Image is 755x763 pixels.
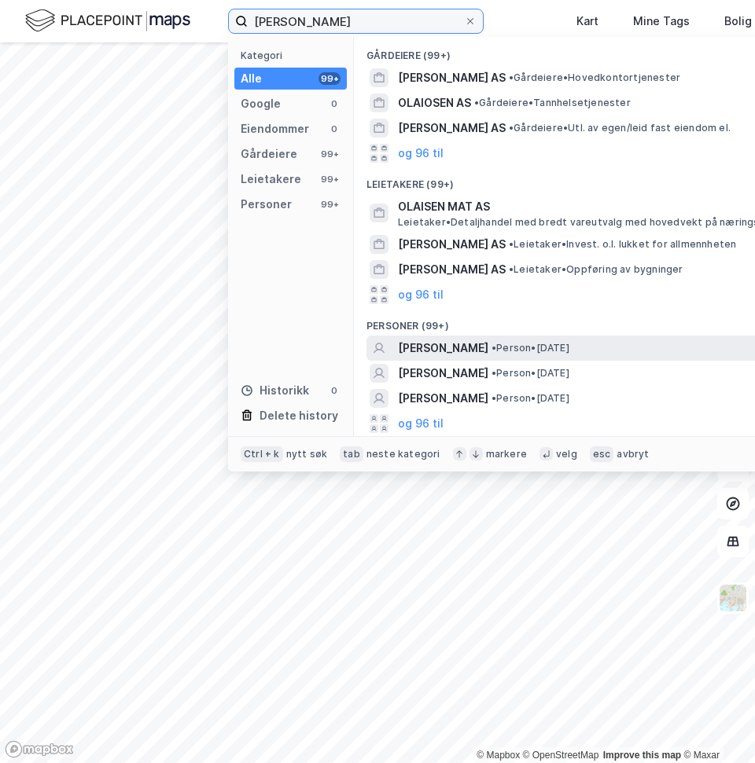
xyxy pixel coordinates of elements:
div: 99+ [319,198,341,211]
span: [PERSON_NAME] AS [398,68,506,87]
div: Kategori [241,50,347,61]
span: Gårdeiere • Tannhelsetjenester [474,97,631,109]
a: Improve this map [603,750,681,761]
span: • [492,367,496,379]
span: Person • [DATE] [492,342,569,354]
span: Gårdeiere • Hovedkontortjenester [509,72,680,84]
span: • [474,97,479,108]
div: 0 [328,384,341,397]
span: [PERSON_NAME] [398,364,488,383]
iframe: Chat Widget [676,688,755,763]
div: markere [486,448,527,460]
span: Person • [DATE] [492,392,569,405]
div: 99+ [319,148,341,160]
div: Alle [241,69,262,88]
input: Søk på adresse, matrikkel, gårdeiere, leietakere eller personer [248,9,464,33]
span: [PERSON_NAME] [398,339,488,358]
div: Gårdeiere [241,145,297,163]
span: Gårdeiere • Utl. av egen/leid fast eiendom el. [509,122,731,134]
span: • [509,122,514,134]
button: og 96 til [398,414,444,433]
div: avbryt [617,448,649,460]
span: OLAIOSEN AS [398,94,471,112]
a: OpenStreetMap [523,750,599,761]
span: • [509,263,514,275]
span: • [492,392,496,404]
div: 99+ [319,173,341,185]
div: 0 [328,123,341,135]
a: Mapbox [477,750,520,761]
span: • [509,238,514,250]
div: Kontrollprogram for chat [676,688,755,763]
div: 0 [328,97,341,110]
span: [PERSON_NAME] [398,389,488,408]
div: Historikk [241,381,309,400]
span: [PERSON_NAME] AS [398,235,506,254]
span: Person • [DATE] [492,367,569,380]
div: velg [556,448,577,460]
div: Kart [576,12,598,31]
button: og 96 til [398,285,444,304]
div: Eiendommer [241,119,309,138]
div: nytt søk [286,448,328,460]
div: Leietakere [241,170,301,189]
a: Mapbox homepage [5,740,74,758]
button: og 96 til [398,144,444,163]
img: Z [718,583,748,613]
span: [PERSON_NAME] AS [398,260,506,279]
div: tab [340,446,363,462]
div: Personer [241,195,292,214]
div: Ctrl + k [241,446,283,462]
div: esc [590,446,614,462]
span: Leietaker • Oppføring av bygninger [509,263,683,276]
div: neste kategori [366,448,440,460]
img: logo.f888ab2527a4732fd821a326f86c7f29.svg [25,7,190,35]
span: [PERSON_NAME] AS [398,119,506,138]
div: Bolig [724,12,752,31]
div: 99+ [319,72,341,85]
div: Delete history [260,406,338,425]
span: • [492,342,496,354]
div: Mine Tags [633,12,690,31]
div: Google [241,94,281,113]
span: • [509,72,514,83]
span: Leietaker • Invest. o.l. lukket for allmennheten [509,238,736,251]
